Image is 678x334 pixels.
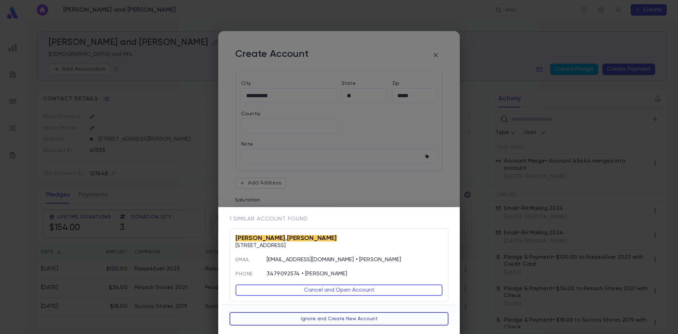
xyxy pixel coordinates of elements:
[230,312,448,326] button: Ignore and Create New Account
[267,256,401,263] p: [EMAIL_ADDRESS][DOMAIN_NAME] • [PERSON_NAME]
[287,235,337,241] mark: [PERSON_NAME]
[236,285,442,296] button: Cancel and Open Account
[236,234,337,242] span: ,
[236,235,285,241] mark: [PERSON_NAME]
[230,216,308,222] span: 1 similar account found
[236,257,261,263] span: Email
[267,270,347,277] p: 3479092574 • [PERSON_NAME]
[236,271,261,277] span: Phone
[236,242,442,249] p: [STREET_ADDRESS]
